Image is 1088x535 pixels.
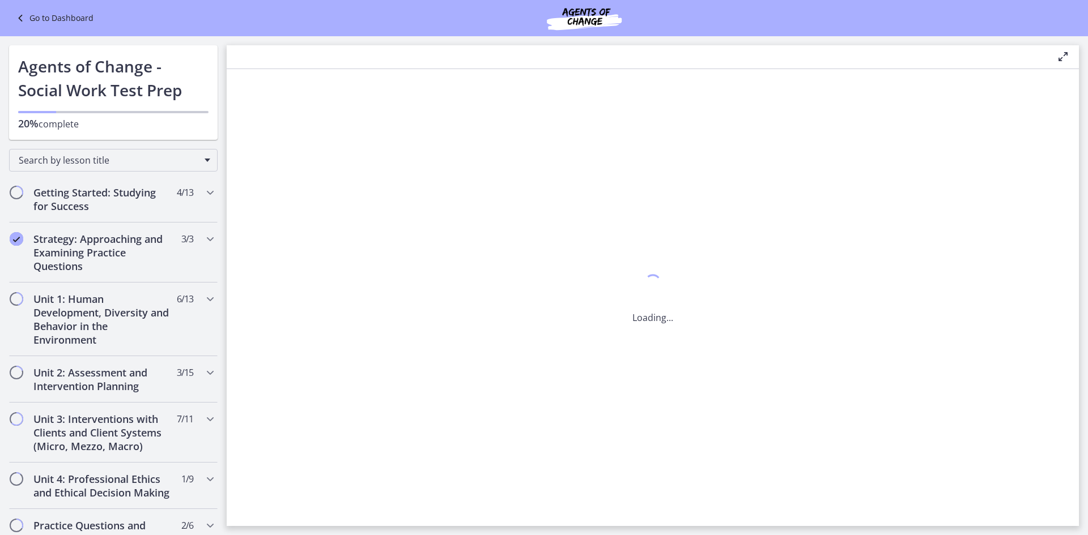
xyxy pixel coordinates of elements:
[177,186,193,199] span: 4 / 13
[10,232,23,246] i: Completed
[14,11,93,25] a: Go to Dashboard
[181,232,193,246] span: 3 / 3
[18,117,209,131] p: complete
[632,271,673,297] div: 1
[177,366,193,379] span: 3 / 15
[33,292,172,346] h2: Unit 1: Human Development, Diversity and Behavior in the Environment
[181,472,193,486] span: 1 / 9
[33,366,172,393] h2: Unit 2: Assessment and Intervention Planning
[18,54,209,102] h1: Agents of Change - Social Work Test Prep
[177,412,193,426] span: 7 / 11
[632,311,673,324] p: Loading...
[33,232,172,273] h2: Strategy: Approaching and Examining Practice Questions
[19,154,199,166] span: Search by lesson title
[181,519,193,532] span: 2 / 6
[18,117,39,130] span: 20%
[177,292,193,306] span: 6 / 13
[516,5,652,32] img: Agents of Change
[33,472,172,499] h2: Unit 4: Professional Ethics and Ethical Decision Making
[33,412,172,453] h2: Unit 3: Interventions with Clients and Client Systems (Micro, Mezzo, Macro)
[9,149,218,172] div: Search by lesson title
[33,186,172,213] h2: Getting Started: Studying for Success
